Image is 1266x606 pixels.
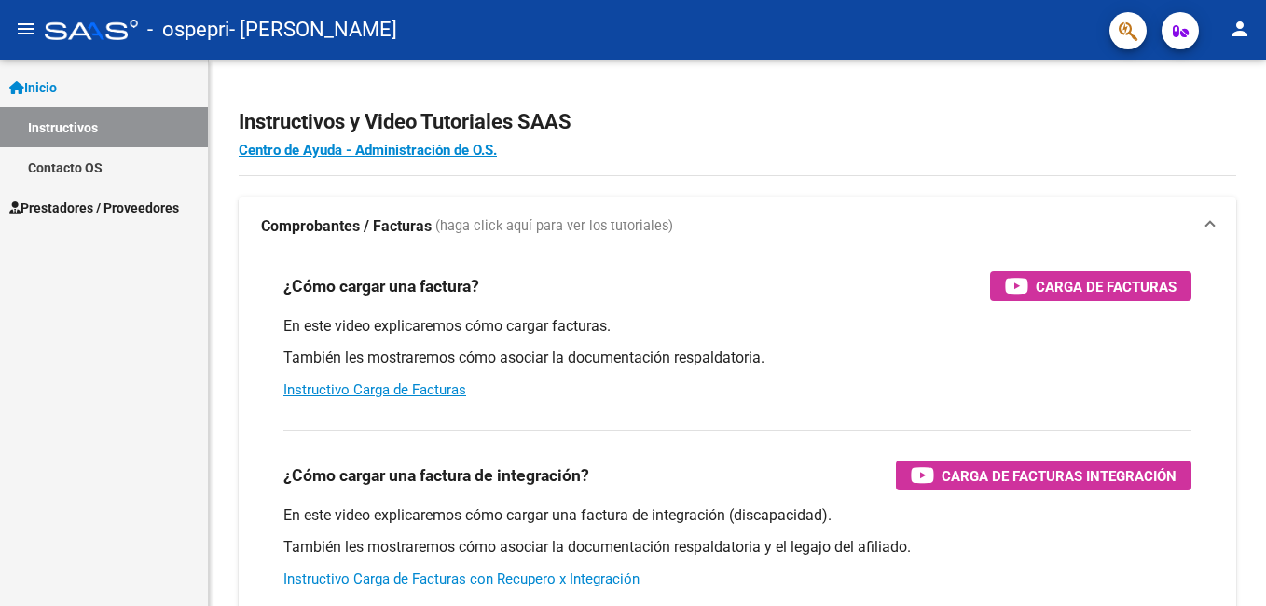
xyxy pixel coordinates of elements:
[229,9,397,50] span: - [PERSON_NAME]
[283,571,640,587] a: Instructivo Carga de Facturas con Recupero x Integración
[435,216,673,237] span: (haga click aquí para ver los tutoriales)
[15,18,37,40] mat-icon: menu
[239,142,497,158] a: Centro de Ayuda - Administración de O.S.
[283,273,479,299] h3: ¿Cómo cargar una factura?
[239,197,1236,256] mat-expansion-panel-header: Comprobantes / Facturas (haga click aquí para ver los tutoriales)
[283,505,1191,526] p: En este video explicaremos cómo cargar una factura de integración (discapacidad).
[283,316,1191,337] p: En este video explicaremos cómo cargar facturas.
[1036,275,1177,298] span: Carga de Facturas
[9,77,57,98] span: Inicio
[896,461,1191,490] button: Carga de Facturas Integración
[261,216,432,237] strong: Comprobantes / Facturas
[283,537,1191,558] p: También les mostraremos cómo asociar la documentación respaldatoria y el legajo del afiliado.
[239,104,1236,140] h2: Instructivos y Video Tutoriales SAAS
[942,464,1177,488] span: Carga de Facturas Integración
[283,381,466,398] a: Instructivo Carga de Facturas
[990,271,1191,301] button: Carga de Facturas
[1203,543,1247,587] iframe: Intercom live chat
[147,9,229,50] span: - ospepri
[9,198,179,218] span: Prestadores / Proveedores
[283,348,1191,368] p: También les mostraremos cómo asociar la documentación respaldatoria.
[283,462,589,489] h3: ¿Cómo cargar una factura de integración?
[1229,18,1251,40] mat-icon: person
